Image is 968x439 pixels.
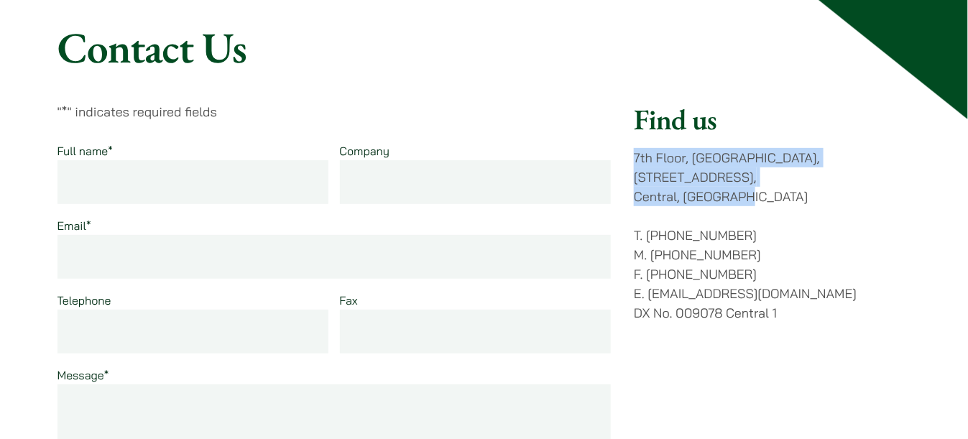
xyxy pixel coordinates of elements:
p: " " indicates required fields [57,102,612,121]
label: Message [57,368,109,382]
label: Telephone [57,293,111,308]
label: Fax [340,293,358,308]
label: Email [57,218,91,233]
p: 7th Floor, [GEOGRAPHIC_DATA], [STREET_ADDRESS], Central, [GEOGRAPHIC_DATA] [634,148,911,206]
label: Full name [57,144,114,158]
label: Company [340,144,390,158]
h2: Find us [634,102,911,137]
p: T. [PHONE_NUMBER] M. [PHONE_NUMBER] F. [PHONE_NUMBER] E. [EMAIL_ADDRESS][DOMAIN_NAME] DX No. 0090... [634,226,911,323]
h1: Contact Us [57,22,911,73]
